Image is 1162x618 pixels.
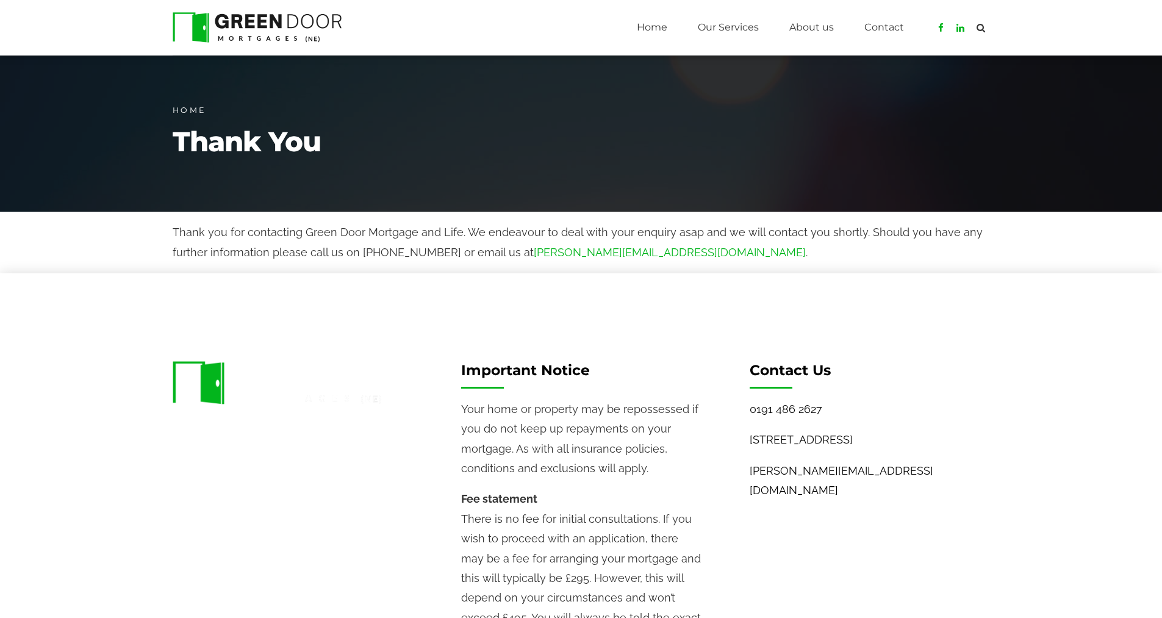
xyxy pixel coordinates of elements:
a: [STREET_ADDRESS] [750,433,853,446]
a: 0191 486 2627 [750,403,822,415]
p: Thank you for contacting Green Door Mortgage and Life. We endeavour to deal with your enquiry asa... [173,223,990,262]
a: Our Services [698,12,759,43]
span: Thank You [173,124,321,160]
a: [PERSON_NAME][EMAIL_ADDRESS][DOMAIN_NAME] [534,246,806,259]
a: [PERSON_NAME][EMAIL_ADDRESS][DOMAIN_NAME] [750,464,933,497]
span: Important Notice [461,361,590,379]
p: Your home or property may be repossessed if you do not keep up repayments on your mortgage. As wi... [461,400,701,479]
span: Contact Us [750,361,831,379]
img: Green-Door-Mortgages-NE-Logo-3 [173,361,412,404]
a: Contact [864,12,904,43]
img: Green Door Mortgages North East [173,12,342,43]
a: About us [789,12,834,43]
strong: Fee statement [461,492,537,505]
a: Home [173,104,206,118]
a: Home [637,12,667,43]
